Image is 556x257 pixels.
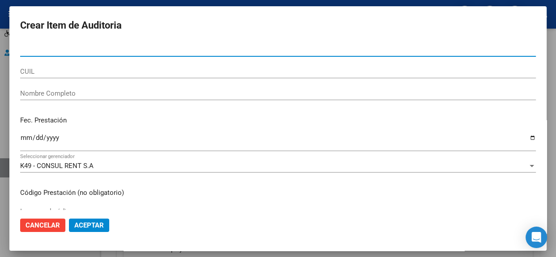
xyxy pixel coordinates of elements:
span: Cancelar [26,221,60,229]
span: K49 - CONSUL RENT S.A [20,162,94,170]
button: Cancelar [20,219,65,232]
button: Aceptar [69,219,109,232]
p: Fec. Prestación [20,115,536,126]
div: Open Intercom Messenger [526,227,547,248]
p: Código Prestación (no obligatorio) [20,188,536,198]
h2: Crear Item de Auditoria [20,17,536,34]
span: Aceptar [74,221,104,229]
